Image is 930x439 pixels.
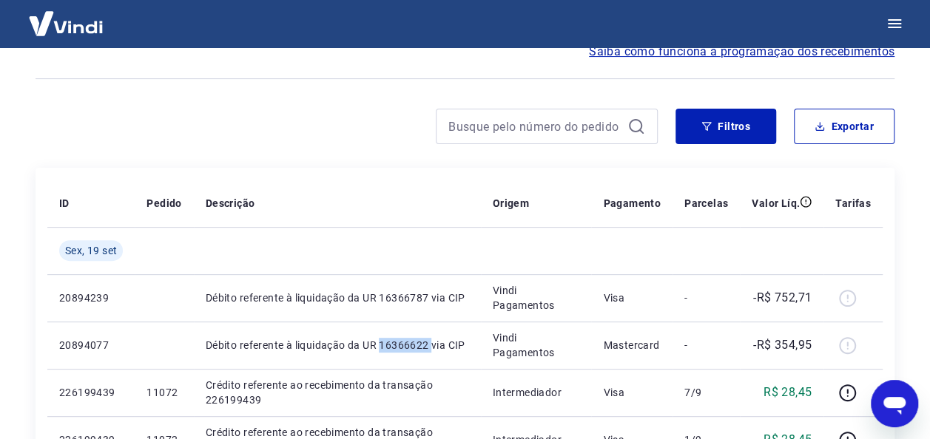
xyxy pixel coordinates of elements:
p: 20894077 [59,338,123,353]
p: Tarifas [835,196,871,211]
p: 11072 [146,385,181,400]
span: Sex, 19 set [65,243,117,258]
p: Visa [603,290,661,305]
p: 226199439 [59,385,123,400]
p: - [684,338,728,353]
p: Descrição [206,196,255,211]
p: Pedido [146,196,181,211]
p: Mastercard [603,338,661,353]
input: Busque pelo número do pedido [448,115,621,137]
p: Débito referente à liquidação da UR 16366622 via CIP [206,338,469,353]
p: -R$ 354,95 [753,336,812,354]
p: 20894239 [59,290,123,305]
p: -R$ 752,71 [753,289,812,307]
p: Vindi Pagamentos [493,330,580,360]
p: Intermediador [493,385,580,400]
img: Vindi [18,1,114,46]
p: Origem [493,196,529,211]
p: - [684,290,728,305]
p: Vindi Pagamentos [493,283,580,313]
p: R$ 28,45 [764,384,812,401]
p: Débito referente à liquidação da UR 16366787 via CIP [206,290,469,305]
p: Valor Líq. [752,196,800,211]
p: Pagamento [603,196,661,211]
p: Crédito referente ao recebimento da transação 226199439 [206,378,469,407]
button: Filtros [675,109,776,144]
p: ID [59,196,70,211]
p: Parcelas [684,196,728,211]
p: 7/9 [684,385,728,400]
a: Saiba como funciona a programação dos recebimentos [589,43,894,61]
p: Visa [603,385,661,400]
button: Exportar [794,109,894,144]
iframe: Botão para abrir a janela de mensagens, conversa em andamento [871,380,918,427]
